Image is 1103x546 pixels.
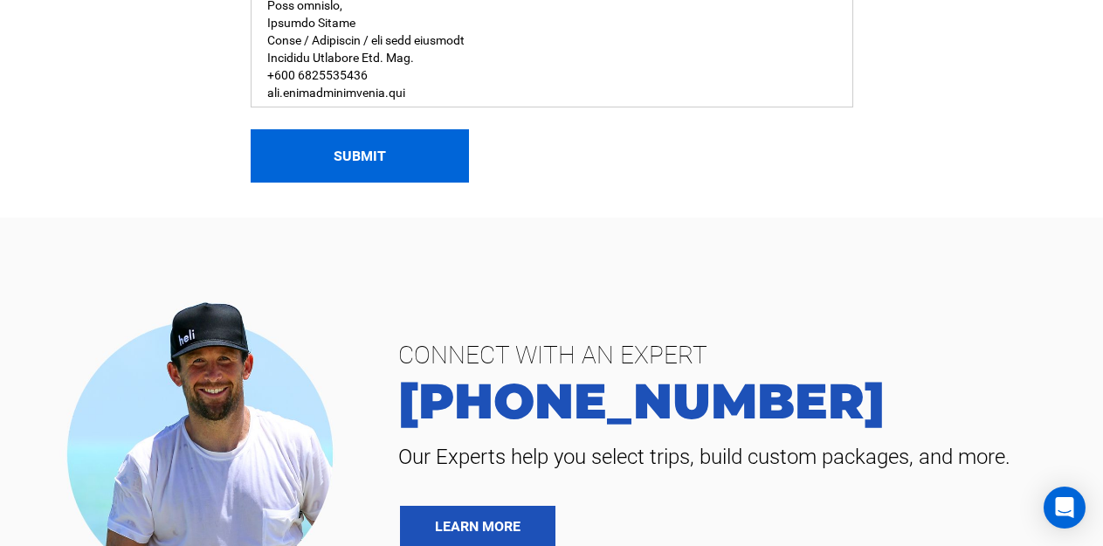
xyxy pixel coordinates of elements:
button: Submit [251,129,469,183]
a: [PHONE_NUMBER] [385,377,1077,425]
div: Open Intercom Messenger [1044,487,1086,529]
span: Our Experts help you select trips, build custom packages, and more. [385,443,1077,471]
span: CONNECT WITH AN EXPERT [385,335,1077,377]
